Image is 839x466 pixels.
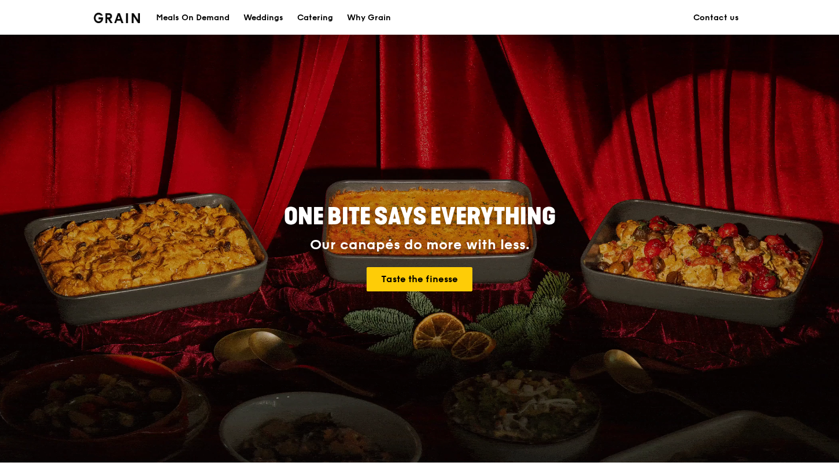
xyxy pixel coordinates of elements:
[290,1,340,35] a: Catering
[340,1,398,35] a: Why Grain
[236,1,290,35] a: Weddings
[156,1,230,35] div: Meals On Demand
[94,13,141,23] img: Grain
[284,203,556,231] span: ONE BITE SAYS EVERYTHING
[243,1,283,35] div: Weddings
[686,1,746,35] a: Contact us
[212,237,628,253] div: Our canapés do more with less.
[367,267,472,291] a: Taste the finesse
[347,1,391,35] div: Why Grain
[297,1,333,35] div: Catering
